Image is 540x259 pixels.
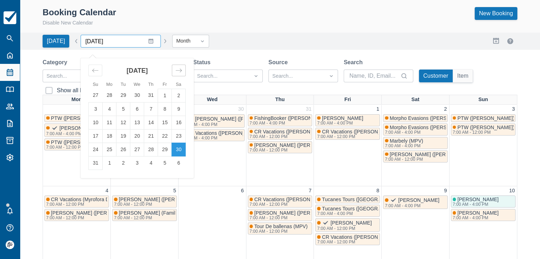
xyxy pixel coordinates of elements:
a: CR Vacations (Myrofora Diacovasilis)7:00 AM - 12:00 PM [44,195,109,208]
a: New Booking [475,7,517,20]
div: 7:00 AM - 4:00 PM [385,144,422,148]
div: 7:00 AM - 4:00 PM [317,211,410,216]
small: Sa [176,82,181,87]
td: Friday, August 29, 2025 [158,143,172,156]
a: [PERSON_NAME]7:00 AM - 4:00 PM [451,209,516,221]
a: [PERSON_NAME]7:00 AM - 4:00 PM [451,195,516,208]
td: Saturday, August 23, 2025 [172,129,186,143]
div: 7:00 AM - 4:00 PM [182,122,281,127]
td: Wednesday, August 27, 2025 [130,143,144,156]
span: Morpho Evasions ([PERSON_NAME]) [390,115,475,121]
td: Tuesday, August 19, 2025 [116,129,130,143]
td: Wednesday, August 6, 2025 [130,102,144,116]
a: 1 [375,105,381,113]
div: 7:00 AM - 12:00 PM [453,130,513,134]
td: Saturday, August 2, 2025 [172,89,186,102]
div: Calendar [81,58,193,178]
td: Tuesday, September 2, 2025 [116,156,130,170]
button: Item [453,70,473,82]
div: 7:00 AM - 12:00 PM [46,145,107,149]
span: [PERSON_NAME] ([PERSON_NAME]) [60,125,147,131]
span: [PERSON_NAME] ([PERSON_NAME]) [PERSON_NAME] [119,197,249,202]
label: Category [43,58,70,67]
span: CR Vacations ([PERSON_NAME]) [322,129,398,134]
button: Customer [419,70,453,82]
div: 7:00 AM - 4:00 PM [46,132,145,136]
a: [PERSON_NAME]7:00 AM - 12:00 PM [315,218,380,232]
small: Mo [106,82,113,87]
span: [PERSON_NAME] ([PERSON_NAME]) [PERSON_NAME] [254,210,384,216]
td: Sunday, August 24, 2025 [89,143,103,156]
td: Friday, September 5, 2025 [158,156,172,170]
span: PTW ([PERSON_NAME]) [457,125,514,130]
a: Thu [274,95,286,104]
a: [PERSON_NAME]7:00 AM - 4:00 PM [383,195,448,209]
span: [PERSON_NAME] [331,220,372,226]
div: 7:00 AM - 4:00 PM [453,216,497,220]
td: Friday, August 8, 2025 [158,102,172,116]
a: Marbely (MPV)7:00 AM - 4:00 PM [383,137,448,149]
td: Thursday, August 21, 2025 [144,129,158,143]
div: 7:00 AM - 12:00 PM [250,216,383,220]
td: Saturday, August 9, 2025 [172,102,186,116]
div: 7:00 AM - 4:00 PM [250,121,331,125]
span: [PERSON_NAME] [322,115,363,121]
a: 10 [508,187,516,195]
a: CR Vacations ([PERSON_NAME])7:00 AM - 12:00 PM [315,233,380,245]
a: CR Vacations ([PERSON_NAME])7:00 AM - 4:00 PM [180,129,245,141]
span: PTW ([PERSON_NAME]) [51,139,108,145]
a: 4 [104,187,110,195]
div: 7:00 AM - 4:00 PM [385,130,473,134]
a: 6 [240,187,245,195]
a: CR Vacations ([PERSON_NAME])7:00 AM - 12:00 PM [248,128,312,140]
td: Tuesday, July 29, 2025 [116,89,130,102]
div: 7:00 AM - 12:00 PM [250,148,340,152]
input: Date [81,35,161,48]
span: PTW ([PERSON_NAME]) [51,115,108,121]
a: 8 [375,187,381,195]
a: Morpho Evasions ([PERSON_NAME])7:00 AM - 4:00 PM [383,123,448,136]
a: PTW ([PERSON_NAME])7:00 AM - 12:00 PM [44,138,109,150]
div: 7:00 AM - 4:00 PM [182,136,261,140]
small: Su [93,82,98,87]
a: PTW ([PERSON_NAME]) [44,114,109,122]
a: Tucanes Tours ([GEOGRAPHIC_DATA])7:00 AM - 4:00 PM [315,205,380,217]
a: Wed [206,95,219,104]
div: Month [176,37,192,45]
div: Move forward to switch to the next month. [172,65,186,76]
small: We [134,82,141,87]
a: [PERSON_NAME] ([PERSON_NAME]) [PERSON_NAME]7:00 AM - 12:00 PM [248,209,312,221]
button: Disable New Calendar [43,19,93,27]
td: Friday, August 15, 2025 [158,116,172,129]
td: Monday, August 11, 2025 [103,116,116,129]
div: 7:00 AM - 12:00 PM [250,229,306,233]
div: 7:00 AM - 12:00 PM [46,216,179,220]
label: Search [344,58,365,67]
a: Sat [410,95,421,104]
div: 7:00 AM - 4:00 PM [385,204,438,208]
td: Monday, August 25, 2025 [103,143,116,156]
a: Morpho Evasions ([PERSON_NAME]) [383,114,448,122]
span: [PERSON_NAME] ([PERSON_NAME]) [195,116,283,122]
a: PTW ([PERSON_NAME]) [451,114,516,122]
td: Wednesday, July 30, 2025 [130,89,144,102]
td: Monday, July 28, 2025 [103,89,116,102]
div: 7:00 AM - 12:00 PM [114,202,247,206]
a: 7 [307,187,313,195]
button: [DATE] [43,35,69,48]
div: 7:00 AM - 12:00 PM [317,226,370,231]
a: 30 [237,105,245,113]
td: Thursday, August 28, 2025 [144,143,158,156]
a: 9 [443,187,448,195]
td: Wednesday, August 13, 2025 [130,116,144,129]
div: 7:00 AM - 12:00 PM [250,134,329,139]
div: Booking Calendar [43,7,116,18]
span: Dropdown icon [252,72,260,79]
td: Thursday, July 31, 2025 [144,89,158,102]
td: Thursday, August 7, 2025 [144,102,158,116]
a: 3 [511,105,516,113]
span: PTW ([PERSON_NAME]) [457,115,514,121]
a: Mon [70,95,83,104]
a: CR Vacations ([PERSON_NAME])7:00 AM - 12:00 PM [248,195,312,208]
td: Selected. Saturday, August 30, 2025 [172,143,186,156]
